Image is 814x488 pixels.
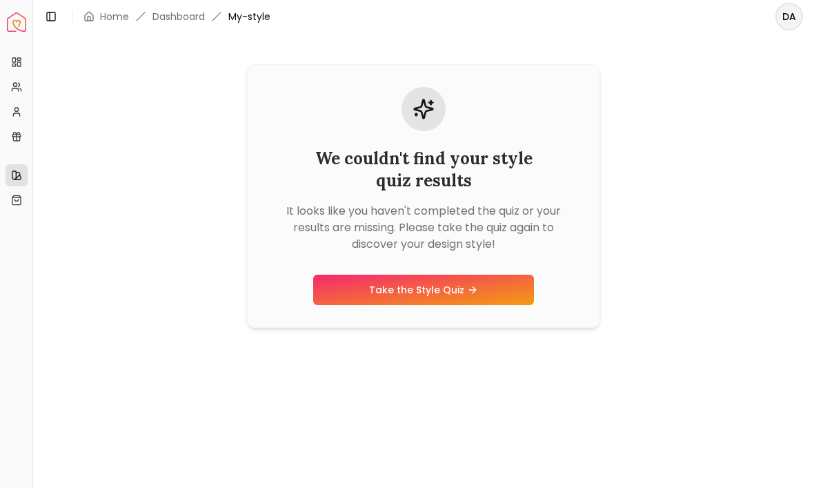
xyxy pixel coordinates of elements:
[775,3,803,30] button: DA
[777,4,802,29] span: DA
[313,275,534,305] a: Take the Style Quiz
[7,12,26,32] img: Spacejoy Logo
[270,148,577,192] h2: We couldn't find your style quiz results
[83,10,270,23] nav: breadcrumb
[7,12,26,32] a: Spacejoy
[152,10,205,23] a: Dashboard
[228,10,270,23] span: My-style
[270,203,577,253] p: It looks like you haven't completed the quiz or your results are missing. Please take the quiz ag...
[100,10,129,23] a: Home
